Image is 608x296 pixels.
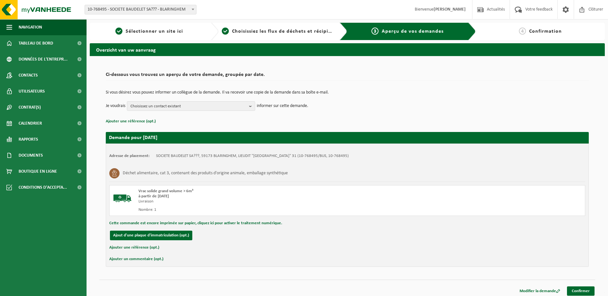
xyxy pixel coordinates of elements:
[434,7,466,12] strong: [PERSON_NAME]
[106,72,589,81] h2: Ci-dessous vous trouvez un aperçu de votre demande, groupée par date.
[138,207,373,212] div: Nombre: 1
[113,189,132,208] img: BL-SO-LV.png
[382,29,444,34] span: Aperçu de vos demandes
[19,179,67,195] span: Conditions d'accepta...
[85,5,196,14] span: 10-768495 - SOCIETE BAUDELET SA??? - BLARINGHEM
[85,5,196,14] span: 10-768495 - SOCIETE BAUDELET SA??? - BLARINGHEM
[19,51,68,67] span: Données de l'entrepr...
[19,67,38,83] span: Contacts
[115,28,122,35] span: 1
[138,199,373,204] div: Livraison
[123,168,288,178] h3: Déchet alimentaire, cat 3, contenant des produits d'origine animale, emballage synthétique
[519,28,526,35] span: 4
[19,115,42,131] span: Calendrier
[567,286,595,296] a: Confirmer
[257,101,308,111] p: informer sur cette demande.
[93,28,206,35] a: 1Sélectionner un site ici
[19,83,45,99] span: Utilisateurs
[222,28,335,35] a: 2Choisissiez les flux de déchets et récipients
[90,43,605,56] h2: Overzicht van uw aanvraag
[106,90,589,95] p: Si vous désirez vous pouvez informer un collègue de la demande. Il va recevoir une copie de la de...
[19,163,57,179] span: Boutique en ligne
[106,117,156,126] button: Ajouter une référence (opt.)
[138,194,169,198] strong: à partir de [DATE]
[130,102,246,111] span: Choisissez un contact existant
[156,153,349,159] td: SOCIETE BAUDELET SA???, 59173 BLARINGHEM, LIEUDIT "[GEOGRAPHIC_DATA]" 31 (10-768495/BUS, 10-768495)
[127,101,255,111] button: Choisissez un contact existant
[371,28,379,35] span: 3
[222,28,229,35] span: 2
[232,29,339,34] span: Choisissiez les flux de déchets et récipients
[19,19,42,35] span: Navigation
[19,147,43,163] span: Documents
[19,35,53,51] span: Tableau de bord
[515,286,565,296] a: Modifier la demande
[126,29,183,34] span: Sélectionner un site ici
[19,99,41,115] span: Contrat(s)
[110,231,192,240] button: Ajout d'une plaque d'immatriculation (opt.)
[109,243,159,252] button: Ajouter une référence (opt.)
[109,255,163,263] button: Ajouter un commentaire (opt.)
[529,29,562,34] span: Confirmation
[106,101,125,111] p: Je voudrais
[109,135,157,140] strong: Demande pour [DATE]
[109,219,282,227] button: Cette commande est encore imprimée sur papier, cliquez ici pour activer le traitement numérique.
[138,189,193,193] span: Vrac solide grand volume > 6m³
[19,131,38,147] span: Rapports
[109,154,150,158] strong: Adresse de placement:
